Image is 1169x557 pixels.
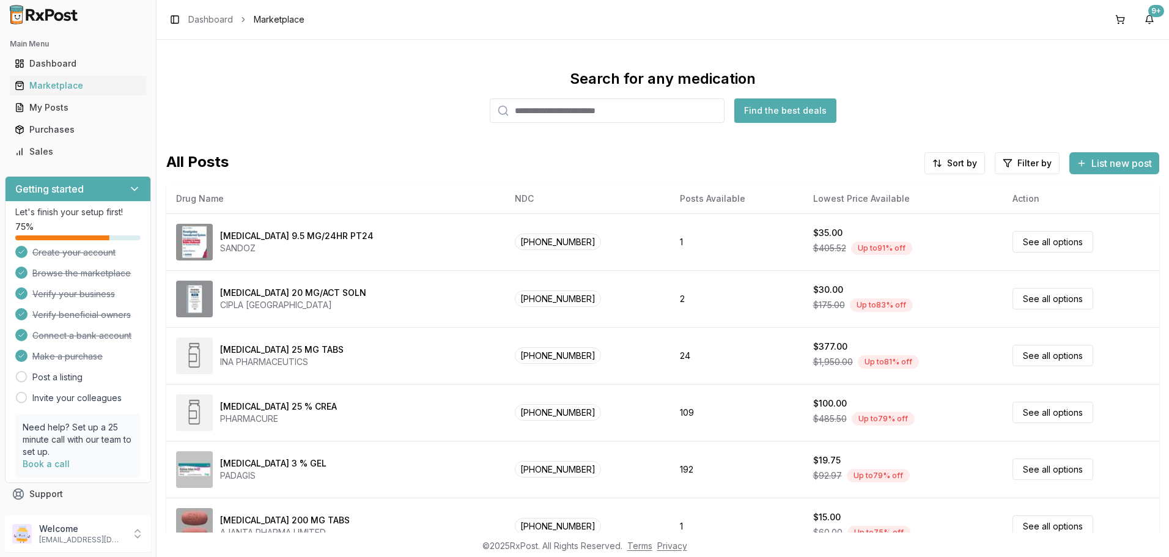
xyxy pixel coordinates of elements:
a: Terms [627,540,652,551]
p: [EMAIL_ADDRESS][DOMAIN_NAME] [39,535,124,545]
span: All Posts [166,152,229,174]
div: $100.00 [813,397,847,410]
img: SUMAtriptan 20 MG/ACT SOLN [176,281,213,317]
div: Up to 79 % off [847,469,910,482]
h3: Getting started [15,182,84,196]
div: CIPLA [GEOGRAPHIC_DATA] [220,299,366,311]
div: [MEDICAL_DATA] 9.5 MG/24HR PT24 [220,230,374,242]
a: Sales [10,141,146,163]
a: Privacy [657,540,687,551]
button: Support [5,483,151,505]
span: $1,950.00 [813,356,853,368]
td: 109 [670,384,803,441]
th: Action [1003,184,1159,213]
span: Marketplace [254,13,304,26]
span: Make a purchase [32,350,103,363]
button: Purchases [5,120,151,139]
div: INA PHARMACEUTICS [220,356,344,368]
div: Purchases [15,124,141,136]
button: Sales [5,142,151,161]
a: Book a call [23,459,70,469]
div: [MEDICAL_DATA] 3 % GEL [220,457,326,470]
span: [PHONE_NUMBER] [515,518,601,534]
div: $35.00 [813,227,843,239]
a: Post a listing [32,371,83,383]
button: My Posts [5,98,151,117]
th: Lowest Price Available [803,184,1003,213]
span: Sort by [947,157,977,169]
a: Invite your colleagues [32,392,122,404]
div: [MEDICAL_DATA] 25 MG TABS [220,344,344,356]
div: $19.75 [813,454,841,467]
span: [PHONE_NUMBER] [515,347,601,364]
div: 9+ [1148,5,1164,17]
img: RxPost Logo [5,5,83,24]
button: Find the best deals [734,98,836,123]
td: 192 [670,441,803,498]
div: PHARMACURE [220,413,337,425]
span: $485.50 [813,413,847,425]
p: Welcome [39,523,124,535]
span: [PHONE_NUMBER] [515,290,601,307]
div: [MEDICAL_DATA] 20 MG/ACT SOLN [220,287,366,299]
img: Methyl Salicylate 25 % CREA [176,394,213,431]
th: Drug Name [166,184,505,213]
a: See all options [1012,402,1093,423]
nav: breadcrumb [188,13,304,26]
span: Feedback [29,510,71,522]
img: Diclofenac Potassium 25 MG TABS [176,338,213,374]
iframe: Intercom live chat [1127,515,1157,545]
button: Marketplace [5,76,151,95]
div: Dashboard [15,57,141,70]
h2: Main Menu [10,39,146,49]
span: 75 % [15,221,34,233]
a: See all options [1012,459,1093,480]
button: Feedback [5,505,151,527]
span: Verify your business [32,288,115,300]
div: My Posts [15,101,141,114]
div: Up to 81 % off [858,355,919,369]
div: [MEDICAL_DATA] 200 MG TABS [220,514,350,526]
button: List new post [1069,152,1159,174]
div: AJANTA PHARMA LIMITED [220,526,350,539]
a: See all options [1012,288,1093,309]
span: Create your account [32,246,116,259]
div: SANDOZ [220,242,374,254]
div: Up to 83 % off [850,298,913,312]
img: User avatar [12,524,32,544]
a: See all options [1012,515,1093,537]
span: List new post [1091,156,1152,171]
img: Entacapone 200 MG TABS [176,508,213,545]
td: 1 [670,213,803,270]
div: PADAGIS [220,470,326,482]
a: My Posts [10,97,146,119]
button: Dashboard [5,54,151,73]
a: See all options [1012,231,1093,253]
span: $175.00 [813,299,845,311]
span: $405.52 [813,242,846,254]
th: NDC [505,184,670,213]
div: [MEDICAL_DATA] 25 % CREA [220,400,337,413]
span: [PHONE_NUMBER] [515,234,601,250]
span: [PHONE_NUMBER] [515,461,601,478]
a: List new post [1069,158,1159,171]
p: Need help? Set up a 25 minute call with our team to set up. [23,421,133,458]
button: Filter by [995,152,1060,174]
div: $15.00 [813,511,841,523]
button: Sort by [924,152,985,174]
a: Marketplace [10,75,146,97]
span: $60.00 [813,526,843,539]
p: Let's finish your setup first! [15,206,141,218]
div: Up to 79 % off [852,412,915,426]
a: Dashboard [188,13,233,26]
td: 24 [670,327,803,384]
div: $30.00 [813,284,843,296]
a: See all options [1012,345,1093,366]
img: Diclofenac Sodium 3 % GEL [176,451,213,488]
td: 2 [670,270,803,327]
a: Dashboard [10,53,146,75]
div: Sales [15,146,141,158]
a: Purchases [10,119,146,141]
span: Filter by [1017,157,1052,169]
span: Connect a bank account [32,330,131,342]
